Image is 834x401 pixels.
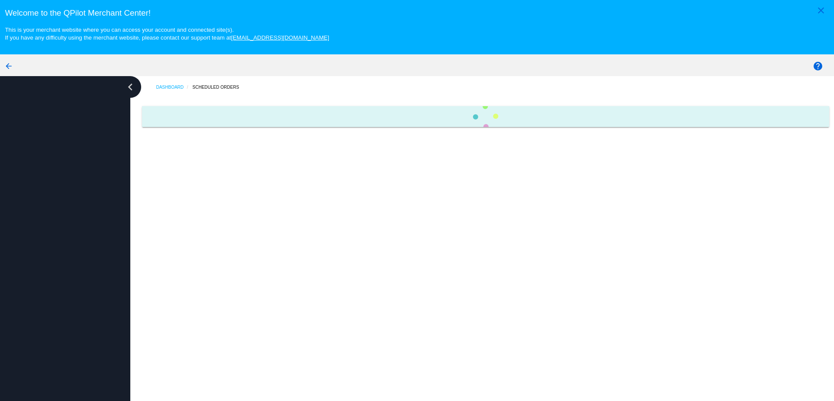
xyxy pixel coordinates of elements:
[123,80,137,94] i: chevron_left
[156,80,192,94] a: Dashboard
[813,61,823,71] mat-icon: help
[192,80,247,94] a: Scheduled Orders
[3,61,14,71] mat-icon: arrow_back
[5,8,829,18] h3: Welcome to the QPilot Merchant Center!
[231,34,329,41] a: [EMAIL_ADDRESS][DOMAIN_NAME]
[816,5,826,16] mat-icon: close
[5,27,329,41] small: This is your merchant website where you can access your account and connected site(s). If you hav...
